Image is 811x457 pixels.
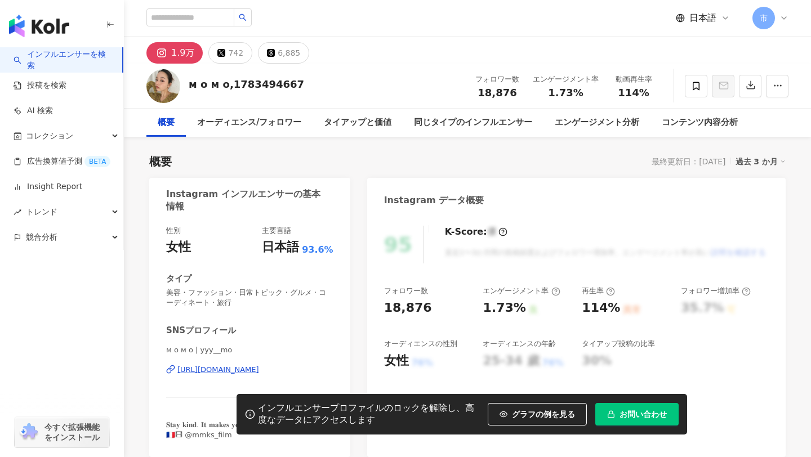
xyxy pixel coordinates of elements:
span: ᴍ ᴏ ᴍ ᴏ | yyy__mo [166,345,333,355]
div: 日本語 [262,239,299,256]
button: 742 [208,42,252,64]
div: 6,885 [278,45,300,61]
span: 𝐒𝐭𝐚𝐲 𝐤𝐢𝐧𝐝. 𝐈𝐭 𝐦𝐚𝐤𝐞𝐬 𝐲𝐨𝐮 𝐛𝐞𝐚𝐮𝐭𝐢𝐟𝐮𝐥. 🇫🇷🎞 @mmks_film [166,420,276,439]
a: Insight Report [14,181,82,192]
div: インフルエンサープロファイルのロックを解除し、高度なデータにアクセスします [258,402,482,426]
div: エンゲージメント率 [533,74,599,85]
div: 114% [582,299,620,317]
button: お問い合わせ [595,403,679,425]
a: 投稿を検索 [14,80,66,91]
div: 過去 3 か月 [736,154,786,169]
img: KOL Avatar [146,69,180,103]
div: ᴍ ᴏ ᴍ ᴏ,1783494667 [189,77,304,91]
div: 最終更新日：[DATE] [652,157,725,166]
button: 6,885 [258,42,309,64]
button: グラフの例を見る [488,403,587,425]
div: 1.9万 [171,45,194,61]
div: 女性 [384,352,409,370]
span: 114% [618,87,649,98]
div: Instagram データ概要 [384,194,484,207]
div: SNSプロフィール [166,325,236,337]
div: エンゲージメント率 [483,286,560,296]
a: AI 検索 [14,105,53,117]
div: タイアップ投稿の比率 [582,339,655,349]
div: フォロワー増加率 [681,286,751,296]
div: オーディエンスの性別 [384,339,457,349]
div: フォロワー数 [475,74,519,85]
div: コンテンツ内容分析 [662,116,738,129]
span: コレクション [26,123,73,149]
div: 動画再生率 [612,74,655,85]
span: お問い合わせ [620,410,667,419]
span: 競合分析 [26,225,57,250]
div: 742 [228,45,243,61]
div: 女性 [166,239,191,256]
div: 同じタイプのインフルエンサー [414,116,532,129]
div: 1.73% [483,299,525,317]
a: 広告換算値予測BETA [14,156,110,167]
div: 性別 [166,226,181,236]
div: 18,876 [384,299,432,317]
span: トレンド [26,199,57,225]
div: 概要 [149,154,172,169]
span: 1.73% [548,87,583,98]
span: 93.6% [302,244,333,256]
div: オーディエンスの年齢 [483,339,556,349]
a: searchインフルエンサーを検索 [14,49,113,71]
div: Instagram インフルエンサーの基本情報 [166,188,328,213]
div: 再生率 [582,286,615,296]
span: 美容・ファッション · 日常トピック · グルメ · コーディネート · 旅行 [166,288,333,308]
a: [URL][DOMAIN_NAME] [166,365,333,375]
div: 概要 [158,116,175,129]
span: グラフの例を見る [512,410,575,419]
div: エンゲージメント分析 [555,116,639,129]
div: タイプ [166,273,191,285]
div: K-Score : [445,226,507,238]
img: logo [9,15,69,37]
a: chrome extension今すぐ拡張機能をインストール [15,417,109,447]
span: search [239,14,247,21]
span: 18,876 [478,87,516,98]
span: 今すぐ拡張機能をインストール [44,422,106,442]
div: オーディエンス/フォロワー [197,116,301,129]
div: タイアップと価値 [324,116,391,129]
span: rise [14,208,21,216]
button: 1.9万 [146,42,203,64]
div: 主要言語 [262,226,291,236]
div: [URL][DOMAIN_NAME] [177,365,259,375]
span: 市 [760,12,768,24]
span: 日本語 [689,12,716,24]
div: フォロワー数 [384,286,428,296]
img: chrome extension [18,423,39,441]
